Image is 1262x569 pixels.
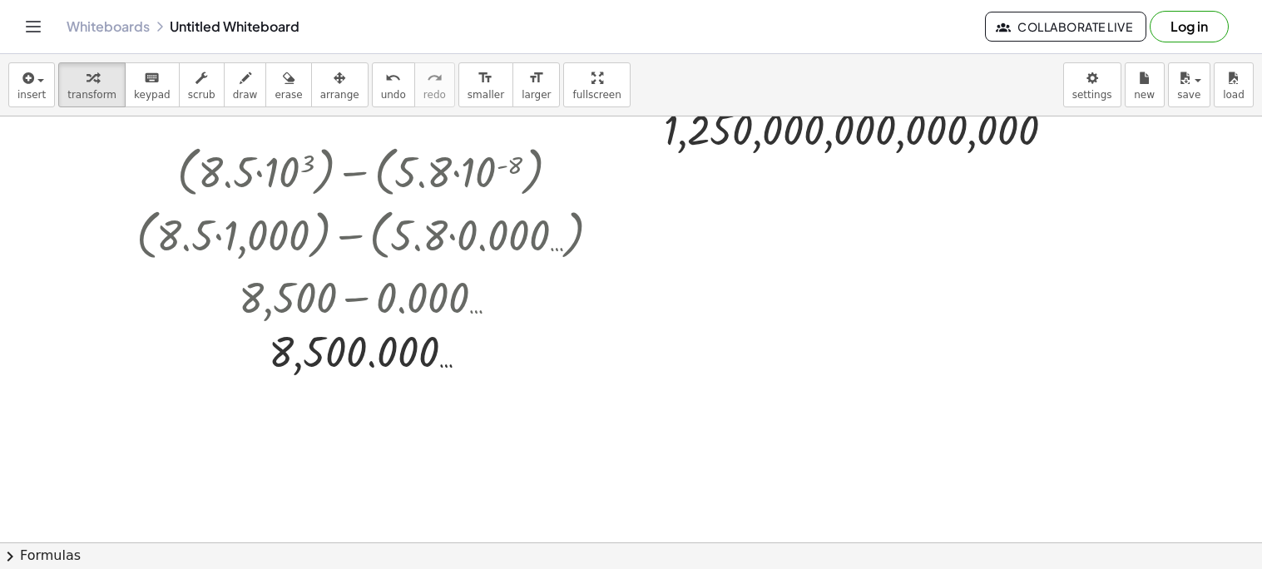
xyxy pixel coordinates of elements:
span: insert [17,89,46,101]
span: load [1223,89,1245,101]
button: Toggle navigation [20,13,47,40]
i: keyboard [144,68,160,88]
span: transform [67,89,116,101]
span: smaller [468,89,504,101]
button: fullscreen [563,62,630,107]
span: scrub [188,89,215,101]
button: scrub [179,62,225,107]
span: larger [522,89,551,101]
button: Collaborate Live [985,12,1146,42]
span: Collaborate Live [999,19,1132,34]
button: redoredo [414,62,455,107]
button: undoundo [372,62,415,107]
span: undo [381,89,406,101]
button: transform [58,62,126,107]
button: save [1168,62,1210,107]
button: arrange [311,62,369,107]
span: arrange [320,89,359,101]
span: settings [1072,89,1112,101]
span: erase [275,89,302,101]
button: erase [265,62,311,107]
i: redo [427,68,443,88]
button: keyboardkeypad [125,62,180,107]
span: fullscreen [572,89,621,101]
button: load [1214,62,1254,107]
span: save [1177,89,1200,101]
button: format_sizesmaller [458,62,513,107]
i: format_size [528,68,544,88]
button: insert [8,62,55,107]
button: draw [224,62,267,107]
span: redo [423,89,446,101]
i: undo [385,68,401,88]
span: keypad [134,89,171,101]
span: draw [233,89,258,101]
button: Log in [1150,11,1229,42]
span: new [1134,89,1155,101]
a: Whiteboards [67,18,150,35]
i: format_size [478,68,493,88]
button: new [1125,62,1165,107]
button: format_sizelarger [512,62,560,107]
button: settings [1063,62,1121,107]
